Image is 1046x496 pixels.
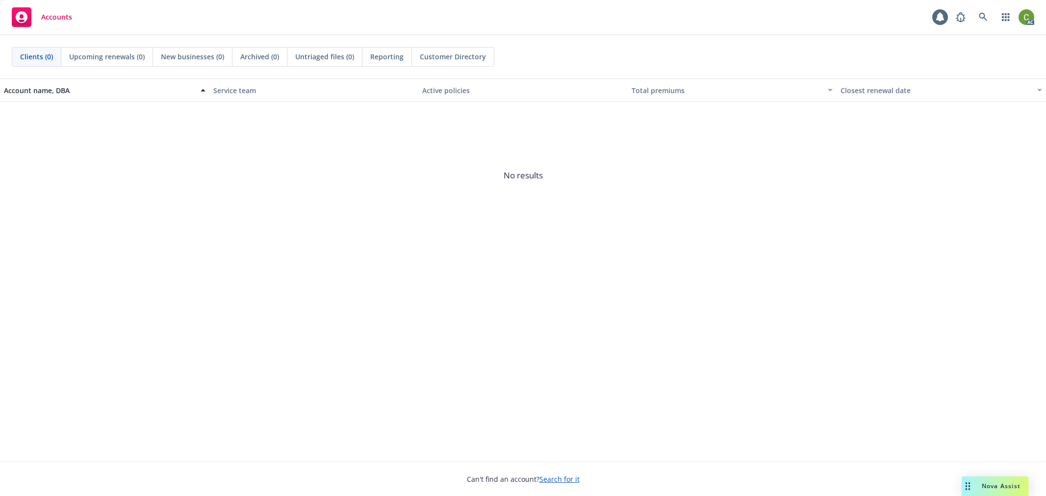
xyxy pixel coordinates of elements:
[295,51,354,62] span: Untriaged files (0)
[418,78,628,102] button: Active policies
[996,7,1016,27] a: Switch app
[973,7,993,27] a: Search
[8,3,76,31] a: Accounts
[420,51,486,62] span: Customer Directory
[962,476,1028,496] button: Nova Assist
[240,51,279,62] span: Archived (0)
[628,78,837,102] button: Total premiums
[41,13,72,21] span: Accounts
[1019,9,1034,25] img: photo
[370,51,404,62] span: Reporting
[632,85,822,96] div: Total premiums
[161,51,224,62] span: New businesses (0)
[982,482,1020,490] span: Nova Assist
[209,78,419,102] button: Service team
[20,51,53,62] span: Clients (0)
[467,474,580,484] span: Can't find an account?
[422,85,624,96] div: Active policies
[951,7,970,27] a: Report a Bug
[837,78,1046,102] button: Closest renewal date
[539,474,580,484] a: Search for it
[213,85,415,96] div: Service team
[962,476,974,496] div: Drag to move
[4,85,195,96] div: Account name, DBA
[69,51,145,62] span: Upcoming renewals (0)
[841,85,1031,96] div: Closest renewal date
